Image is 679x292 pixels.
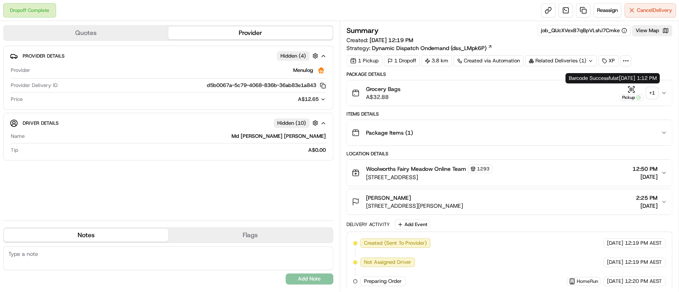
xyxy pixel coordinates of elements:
button: Hidden (4) [277,51,320,61]
button: A$12.65 [256,96,326,103]
span: Hidden ( 4 ) [280,52,306,60]
div: Delivery Activity [346,221,390,228]
div: Package Details [346,71,673,77]
div: Barcode Successful [565,73,660,83]
button: Package Items (1) [347,120,672,145]
button: Flags [168,229,333,242]
span: Name [11,133,25,140]
div: 1 Dropoff [384,55,420,66]
a: Created via Automation [453,55,523,66]
span: Preparing Order [364,278,402,285]
span: Created: [346,36,413,44]
span: [DATE] [607,278,623,285]
span: HomeRun [577,278,598,284]
button: Reassign [593,3,621,17]
span: Provider Delivery ID [11,82,58,89]
button: Quotes [4,27,168,39]
span: Not Assigned Driver [364,259,411,266]
div: 1 Pickup [346,55,382,66]
button: CancelDelivery [625,3,676,17]
span: Created (Sent To Provider) [364,240,427,247]
span: [DATE] [632,173,658,181]
div: Pickup [619,94,643,101]
span: [STREET_ADDRESS] [366,173,492,181]
span: [STREET_ADDRESS][PERSON_NAME] [366,202,463,210]
button: Driver DetailsHidden (10) [10,116,327,130]
button: View Map [632,25,672,36]
span: Reassign [597,7,618,14]
button: Pickup+1 [619,85,658,101]
button: [PERSON_NAME][STREET_ADDRESS][PERSON_NAME]2:25 PM[DATE] [347,189,672,215]
button: d5b0067a-5c79-4068-836b-36ab83e1a843 [207,82,326,89]
span: 12:50 PM [632,165,658,173]
button: Grocery BagsA$32.88Pickup+1 [347,80,672,106]
span: Dynamic Dispatch Ondemand (dss_LMpk6P) [372,44,486,52]
button: Woolworths Fairy Meadow Online Team1293[STREET_ADDRESS]12:50 PM[DATE] [347,160,672,186]
span: A$12.65 [298,96,319,102]
span: Woolworths Fairy Meadow Online Team [366,165,466,173]
span: [PERSON_NAME] [366,194,411,202]
span: 1293 [477,166,490,172]
span: Price [11,96,23,103]
span: Provider Details [23,53,64,59]
span: Menulog [293,67,313,74]
a: Dynamic Dispatch Ondemand (dss_LMpk6P) [372,44,492,52]
button: job_QUcXVexB7qBpVLshJ7Cmke [541,27,627,34]
div: Related Deliveries (1) [525,55,597,66]
span: 12:19 PM AEST [625,240,662,247]
span: [DATE] [636,202,658,210]
button: Provider [168,27,333,39]
button: Provider DetailsHidden (4) [10,49,327,62]
span: 12:19 PM AEST [625,259,662,266]
span: 2:25 PM [636,194,658,202]
span: at [DATE] 1:12 PM [614,75,656,81]
span: Hidden ( 10 ) [277,120,306,127]
span: Package Items ( 1 ) [366,129,413,137]
img: justeat_logo.png [316,66,326,75]
div: Location Details [346,151,673,157]
span: [DATE] 12:19 PM [370,37,413,44]
span: [DATE] [607,259,623,266]
span: Driver Details [23,120,58,126]
span: Cancel Delivery [637,7,672,14]
span: Grocery Bags [366,85,401,93]
div: Strategy: [346,44,492,52]
button: Notes [4,229,168,242]
div: XP [598,55,619,66]
h3: Summary [346,27,379,34]
div: Md [PERSON_NAME] [PERSON_NAME] [28,133,326,140]
span: A$32.88 [366,93,401,101]
span: Provider [11,67,30,74]
span: Tip [11,147,18,154]
span: 12:20 PM AEST [625,278,662,285]
button: Add Event [395,220,430,229]
div: + 1 [646,87,658,99]
span: [DATE] [607,240,623,247]
div: Items Details [346,111,673,117]
div: A$0.00 [21,147,326,154]
button: Hidden (10) [274,118,320,128]
div: 3.8 km [421,55,452,66]
button: Pickup [619,85,643,101]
